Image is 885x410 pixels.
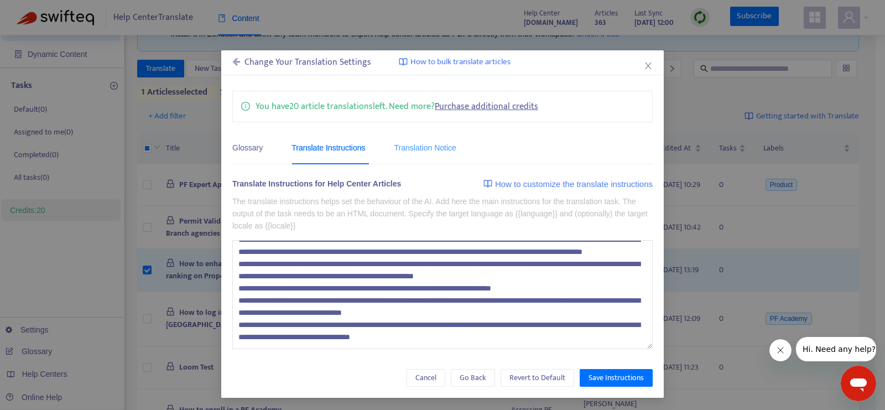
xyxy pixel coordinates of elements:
iframe: Button to launch messaging window [841,366,876,401]
span: How to customize the translate instructions [495,178,653,191]
span: Revert to Default [509,372,565,384]
img: image-link [399,58,408,66]
button: Go Back [451,369,495,387]
img: image-link [483,179,492,188]
p: You have 20 article translations left. Need more? [256,100,538,113]
a: How to customize the translate instructions [483,178,653,191]
button: Cancel [407,369,445,387]
a: Purchase additional credits [435,99,538,114]
div: Translation Notice [394,142,456,154]
div: Glossary [232,142,263,154]
a: How to bulk translate articles [399,56,511,69]
div: Change Your Translation Settings [232,56,371,69]
span: Cancel [415,372,436,384]
button: Revert to Default [501,369,574,387]
span: close [644,61,653,70]
button: Save Instructions [580,369,653,387]
span: info-circle [241,100,250,111]
span: How to bulk translate articles [410,56,511,69]
iframe: Message from company [796,337,876,361]
div: Translate Instructions [291,142,365,154]
iframe: Close message [769,339,792,361]
button: Close [642,60,654,72]
p: The translate instructions helps set the behaviour of the AI. Add here the main instructions for ... [232,195,653,232]
span: Save Instructions [589,372,644,384]
div: Translate Instructions for Help Center Articles [232,178,401,194]
span: Go Back [460,372,486,384]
